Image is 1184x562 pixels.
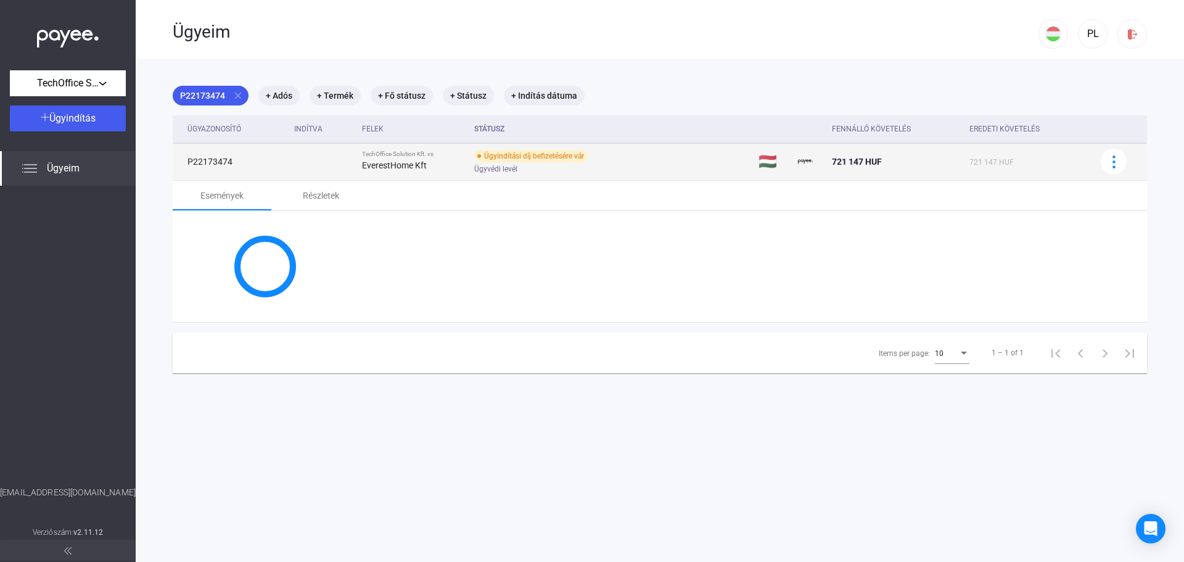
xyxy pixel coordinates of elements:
[173,86,249,105] mat-chip: P22173474
[832,122,911,136] div: Fennálló követelés
[1038,19,1068,49] button: HU
[1068,341,1093,365] button: Previous page
[1136,514,1165,543] div: Open Intercom Messenger
[73,528,103,537] strong: v2.11.12
[371,86,433,105] mat-chip: + Fő státusz
[935,349,943,358] span: 10
[187,122,241,136] div: Ügyazonosító
[41,113,49,122] img: plus-white.svg
[935,345,969,360] mat-select: Items per page:
[37,23,99,48] img: white-payee-white-dot.svg
[173,22,1038,43] div: Ügyeim
[1043,341,1068,365] button: First page
[1082,27,1103,41] div: PL
[303,188,339,203] div: Részletek
[879,346,930,361] div: Items per page:
[362,122,464,136] div: Felek
[1108,155,1120,168] img: more-blue
[22,161,37,176] img: list.svg
[362,151,464,158] div: TechOffice Solution Kft. vs
[754,143,792,180] td: 🇭🇺
[187,122,284,136] div: Ügyazonosító
[474,150,588,162] div: Ügyindítási díj befizetésére vár
[443,86,494,105] mat-chip: + Státusz
[1117,341,1142,365] button: Last page
[49,112,96,124] span: Ügyindítás
[362,160,427,170] strong: EverestHome Kft
[1046,27,1061,41] img: HU
[294,122,323,136] div: Indítva
[469,115,754,143] th: Státusz
[10,70,126,96] button: TechOffice Solution Kft.
[10,105,126,131] button: Ügyindítás
[173,143,289,180] td: P22173474
[64,547,72,555] img: arrow-double-left-grey.svg
[798,154,813,169] img: payee-logo
[37,76,99,91] span: TechOffice Solution Kft.
[504,86,585,105] mat-chip: + Indítás dátuma
[969,122,1085,136] div: Eredeti követelés
[47,161,80,176] span: Ügyeim
[832,157,882,167] span: 721 147 HUF
[992,345,1024,360] div: 1 – 1 of 1
[200,188,244,203] div: Események
[1117,19,1147,49] button: logout-red
[969,158,1014,167] span: 721 147 HUF
[294,122,352,136] div: Indítva
[1078,19,1108,49] button: PL
[310,86,361,105] mat-chip: + Termék
[232,90,244,101] mat-icon: close
[969,122,1040,136] div: Eredeti követelés
[362,122,384,136] div: Felek
[1093,341,1117,365] button: Next page
[474,162,517,176] span: Ügyvédi levél
[1101,149,1127,175] button: more-blue
[258,86,300,105] mat-chip: + Adós
[1126,28,1139,41] img: logout-red
[832,122,960,136] div: Fennálló követelés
